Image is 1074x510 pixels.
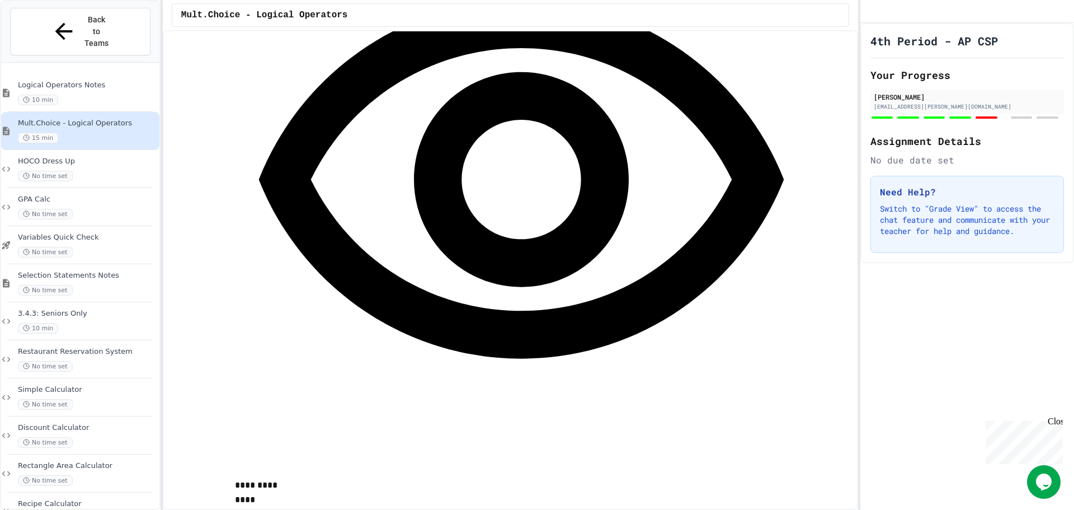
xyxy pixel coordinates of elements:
div: No due date set [870,153,1064,167]
span: Discount Calculator [18,423,157,433]
p: Switch to "Grade View" to access the chat feature and communicate with your teacher for help and ... [880,203,1054,237]
div: Chat with us now!Close [4,4,77,71]
span: 10 min [18,95,58,105]
span: Selection Statements Notes [18,271,157,280]
h3: Need Help? [880,185,1054,199]
span: Mult.Choice - Logical Operators [18,119,157,128]
span: Recipe Calculator [18,499,157,509]
span: No time set [18,209,73,219]
span: 10 min [18,323,58,334]
span: No time set [18,475,73,486]
h1: 4th Period - AP CSP [870,33,998,49]
h2: Your Progress [870,67,1064,83]
span: Simple Calculator [18,385,157,395]
div: [EMAIL_ADDRESS][PERSON_NAME][DOMAIN_NAME] [874,102,1061,111]
span: No time set [18,247,73,258]
button: Back to Teams [10,8,150,55]
iframe: chat widget [981,417,1063,464]
span: No time set [18,399,73,410]
h2: Assignment Details [870,133,1064,149]
iframe: chat widget [1027,465,1063,499]
span: Variables Quick Check [18,233,157,242]
span: HOCO Dress Up [18,157,157,166]
span: Mult.Choice - Logical Operators [181,8,348,22]
div: [PERSON_NAME] [874,92,1061,102]
span: 3.4.3: Seniors Only [18,309,157,319]
span: No time set [18,437,73,448]
span: Rectangle Area Calculator [18,461,157,471]
span: No time set [18,285,73,296]
span: Restaurant Reservation System [18,347,157,357]
span: GPA Calc [18,195,157,204]
span: No time set [18,361,73,372]
span: Back to Teams [83,14,110,49]
span: 15 min [18,133,58,143]
span: Logical Operators Notes [18,81,157,90]
span: No time set [18,171,73,181]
